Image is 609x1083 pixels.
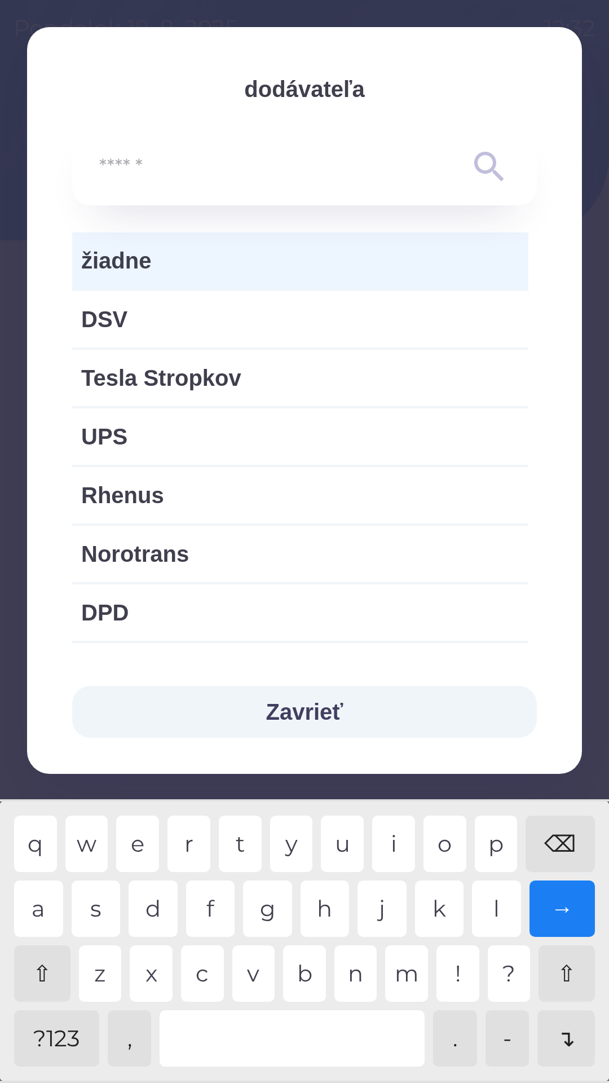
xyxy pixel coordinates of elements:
[81,302,519,336] span: DSV
[81,596,519,629] span: DPD
[72,408,528,465] div: UPS
[81,537,519,571] span: Norotrans
[72,643,528,699] div: Intime Express
[81,361,519,395] span: Tesla Stropkov
[72,584,528,641] div: DPD
[72,291,528,347] div: DSV
[81,244,519,278] span: žiadne
[81,478,519,512] span: Rhenus
[72,686,537,738] button: Zavrieť
[72,467,528,523] div: Rhenus
[81,420,519,454] span: UPS
[72,350,528,406] div: Tesla Stropkov
[72,232,528,289] div: žiadne
[72,72,537,106] p: dodávateľa
[72,526,528,582] div: Norotrans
